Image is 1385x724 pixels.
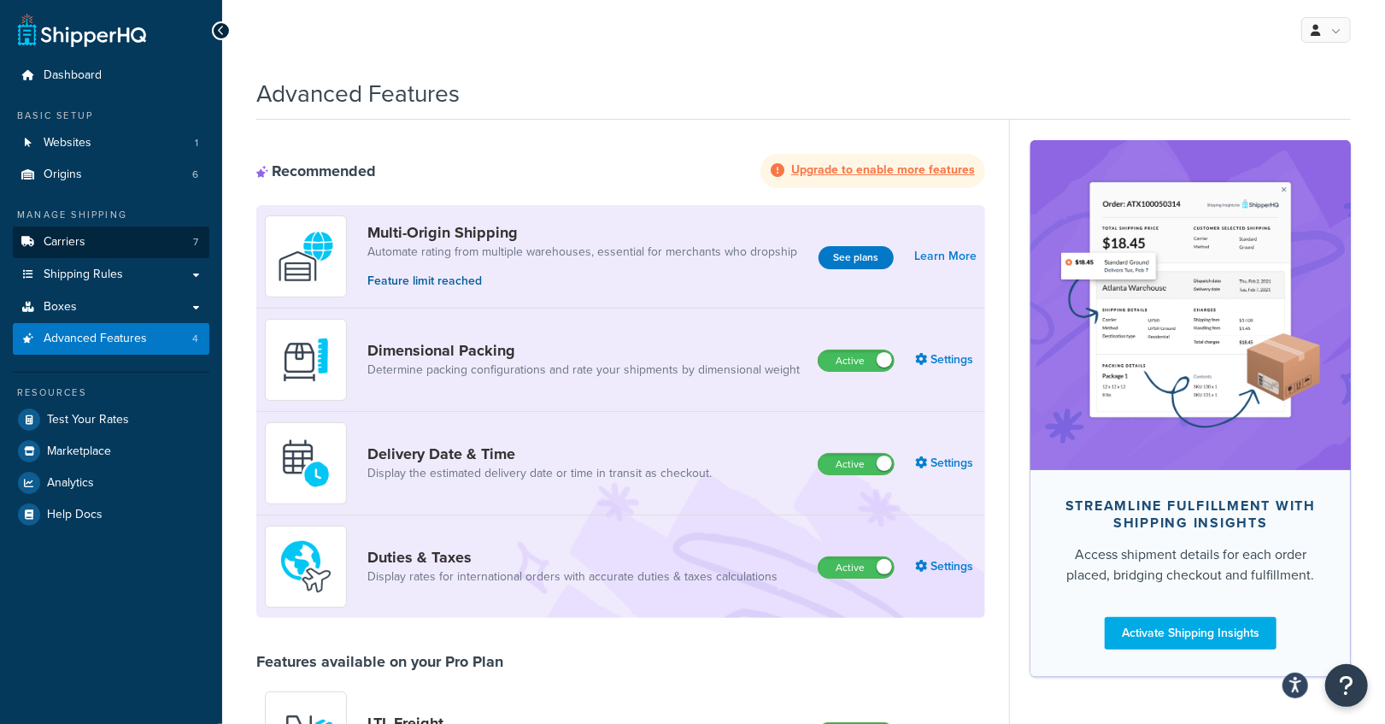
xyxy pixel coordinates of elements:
a: Dashboard [13,60,209,91]
a: Determine packing configurations and rate your shipments by dimensional weight [367,362,800,379]
div: Features available on your Pro Plan [256,652,503,671]
span: Advanced Features [44,332,147,346]
div: Recommended [256,162,376,180]
a: Activate Shipping Insights [1105,617,1276,650]
a: Shipping Rules [13,259,209,291]
span: 4 [192,332,198,346]
li: Websites [13,127,209,159]
span: Help Docs [47,508,103,522]
p: Feature limit reached [367,272,797,291]
span: 7 [193,235,198,250]
a: Boxes [13,291,209,323]
a: Origins6 [13,159,209,191]
a: Carriers7 [13,227,209,258]
a: Marketplace [13,436,209,467]
span: Boxes [44,300,77,315]
li: Advanced Features [13,323,209,355]
label: Active [819,350,894,371]
strong: Upgrade to enable more features [791,161,975,179]
li: Origins [13,159,209,191]
img: DTVBYsAAAAAASUVORK5CYII= [276,330,336,390]
a: Help Docs [13,499,209,530]
li: Carriers [13,227,209,258]
a: Automate rating from multiple warehouses, essential for merchants who dropship [367,244,797,261]
button: See plans [819,246,894,269]
span: Carriers [44,235,85,250]
a: Advanced Features4 [13,323,209,355]
span: Shipping Rules [44,268,123,282]
span: 6 [192,168,198,182]
div: Manage Shipping [13,208,209,222]
label: Active [819,557,894,578]
div: Streamline Fulfillment with Shipping Insights [1058,497,1323,532]
a: Dimensional Packing [367,341,800,360]
div: Resources [13,386,209,400]
a: Learn More [914,244,977,268]
div: Access shipment details for each order placed, bridging checkout and fulfillment. [1058,544,1323,586]
img: gfkeb5ejjkALwAAAABJRU5ErkJggg== [276,433,336,493]
span: Dashboard [44,68,102,83]
a: Display rates for international orders with accurate duties & taxes calculations [367,568,778,586]
label: Active [819,454,894,474]
span: Websites [44,136,91,150]
a: Multi-Origin Shipping [367,223,797,242]
button: Open Resource Center [1325,664,1368,707]
img: feature-image-si-e24932ea9b9fcd0ff835db86be1ff8d589347e8876e1638d903ea230a36726be.png [1056,166,1325,444]
span: Origins [44,168,82,182]
span: Analytics [47,476,94,491]
span: Marketplace [47,444,111,459]
span: 1 [195,136,198,150]
h1: Advanced Features [256,77,460,110]
a: Duties & Taxes [367,548,778,567]
a: Settings [915,555,977,579]
a: Test Your Rates [13,404,209,435]
a: Analytics [13,468,209,498]
a: Settings [915,451,977,475]
img: WatD5o0RtDAAAAAElFTkSuQmCC [276,227,336,286]
a: Display the estimated delivery date or time in transit as checkout. [367,465,712,482]
a: Websites1 [13,127,209,159]
a: Settings [915,348,977,372]
div: Basic Setup [13,109,209,123]
img: icon-duo-feat-landed-cost-7136b061.png [276,537,336,597]
span: Test Your Rates [47,413,129,427]
a: Delivery Date & Time [367,444,712,463]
